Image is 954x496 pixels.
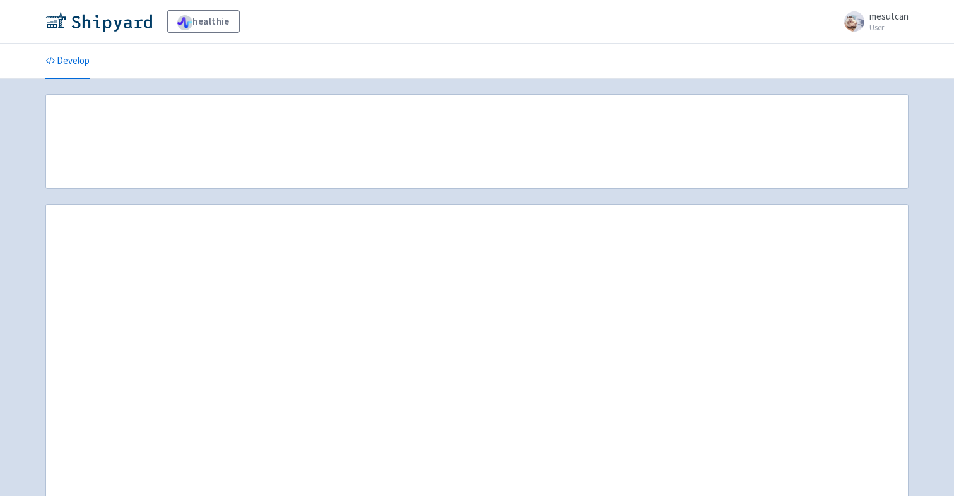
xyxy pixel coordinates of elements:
a: mesutcan User [837,11,909,32]
small: User [869,23,909,32]
img: Shipyard logo [45,11,152,32]
a: Develop [45,44,90,79]
span: mesutcan [869,10,909,22]
a: healthie [167,10,240,33]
